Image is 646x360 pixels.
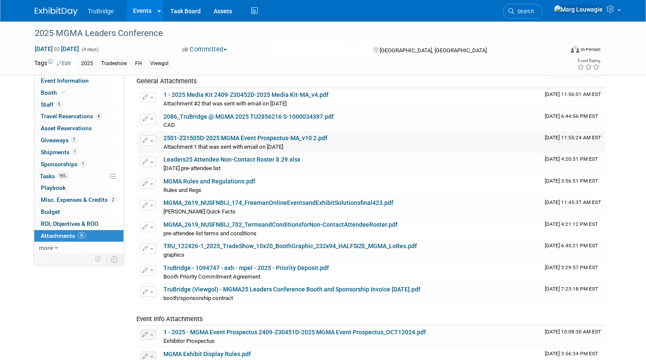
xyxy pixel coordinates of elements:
[34,230,124,242] a: Attachments26
[164,221,398,228] a: MGMA_2619_NUSFNBIJ_702_TermsandConditionsforNon-ContactAttendeeRoster.pdf
[542,88,605,110] td: Upload Timestamp
[164,243,417,249] a: TRU_122426-1_2025_TradeShow_10x20_BoothGraphic_232x94_HALFSIZE_MGMA_LoRes.pdf
[545,199,601,205] span: Upload Timestamp
[581,46,601,53] div: In-Person
[79,59,96,68] div: 2025
[515,8,534,15] span: Search
[41,113,102,120] span: Travel Reservations
[542,261,605,283] td: Upload Timestamp
[545,264,598,270] span: Upload Timestamp
[542,196,605,218] td: Upload Timestamp
[34,182,124,194] a: Playbook
[164,187,202,193] span: Rules and Regs
[41,89,67,96] span: Booth
[88,8,114,15] span: TruBridge
[164,100,287,107] span: Attachment #2 that was sent with email on [DATE]
[164,273,261,280] span: Booth Priority Commitment Agreement
[35,45,80,53] span: [DATE] [DATE]
[81,47,99,52] span: (4 days)
[164,230,257,237] span: pre-attendee list terms and conditions
[164,122,175,128] span: CAD
[61,90,66,95] i: Booth reservation complete
[164,208,236,215] span: [PERSON_NAME] Quick Facts
[164,199,394,206] a: MGMA_2619_NUSFNBIJ_174_FreemanOnlineEventsandExhibitSolutionsfinal423.pdf
[53,45,61,52] span: to
[35,7,78,16] img: ExhibitDay
[545,113,598,119] span: Upload Timestamp
[34,242,124,254] a: more
[34,206,124,218] a: Budget
[41,77,89,84] span: Event Information
[164,165,221,171] span: [DATE] pre-attendee list
[545,243,598,249] span: Upload Timestamp
[164,113,334,120] a: 2086_TruBridge @ MGMA 2025 TU2856216 S-1000034397.pdf
[545,329,601,335] span: Upload Timestamp
[106,254,124,265] td: Toggle Event Tabs
[380,47,487,54] span: [GEOGRAPHIC_DATA], [GEOGRAPHIC_DATA]
[40,173,69,180] span: Tasks
[34,218,124,230] a: ROI, Objectives & ROO
[164,144,284,150] span: Attachment 1 that was sent with email on [DATE]
[542,218,605,240] td: Upload Timestamp
[577,59,601,63] div: Event Rating
[503,4,543,19] a: Search
[34,99,124,111] a: Staff5
[137,77,197,85] span: General Attachments
[164,252,185,258] span: graphics
[542,153,605,174] td: Upload Timestamp
[41,220,99,227] span: ROI, Objectives & ROO
[41,196,117,203] span: Misc. Expenses & Credits
[545,135,601,141] span: Upload Timestamp
[164,135,328,141] a: 2501-Z31505D-2025 MGMA Event Prospectus-MA_v10 2.pdf
[56,101,63,108] span: 5
[34,135,124,146] a: Giveaways7
[34,123,124,134] a: Asset Reservations
[96,113,102,120] span: 4
[41,184,66,191] span: Playbook
[164,351,251,357] a: MGMA Exhibit Display Rules.pdf
[80,161,87,167] span: 1
[542,326,605,347] td: Upload Timestamp
[164,295,233,301] span: booth/sponsorship contract
[164,338,215,344] span: Exhibitor Prospectus
[99,59,130,68] div: Tradeshow
[57,173,69,179] span: 95%
[41,125,92,132] span: Asset Reservations
[34,194,124,206] a: Misc. Expenses & Credits2
[39,244,53,251] span: more
[554,5,604,14] img: Marg Louwagie
[91,254,106,265] td: Personalize Event Tab Strip
[542,240,605,261] td: Upload Timestamp
[34,159,124,170] a: Sponsorships1
[34,111,124,122] a: Travel Reservations4
[78,232,86,239] span: 26
[164,178,256,185] a: MGMA Rules and Regulations.pdf
[545,286,598,292] span: Upload Timestamp
[32,26,553,41] div: 2025 MGMA Leaders Conference
[41,208,60,215] span: Budget
[41,232,86,239] span: Attachments
[110,197,117,203] span: 2
[72,149,78,155] span: 1
[137,315,203,323] span: Event Info Attachments
[179,45,230,54] button: Committed
[542,132,605,153] td: Upload Timestamp
[71,137,78,143] span: 7
[57,60,71,66] a: Edit
[545,351,598,357] span: Upload Timestamp
[34,75,124,87] a: Event Information
[164,91,329,98] a: 1 - 2025 Media Kit 2409-Z30452D-2025 Media Kit-MA_v4.pdf
[34,87,124,99] a: Booth
[545,221,598,227] span: Upload Timestamp
[41,137,78,144] span: Giveaways
[34,171,124,182] a: Tasks95%
[571,46,580,53] img: Format-Inperson.png
[35,59,71,69] td: Tags
[34,147,124,158] a: Shipments1
[41,149,78,156] span: Shipments
[41,101,63,108] span: Staff
[542,175,605,196] td: Upload Timestamp
[164,329,426,336] a: 1 - 2025 - MGMA Event Prospectus 2409-Z30451D-2025 MGMA Event Prospectus_OCT12024.pdf
[542,283,605,304] td: Upload Timestamp
[41,161,87,168] span: Sponsorships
